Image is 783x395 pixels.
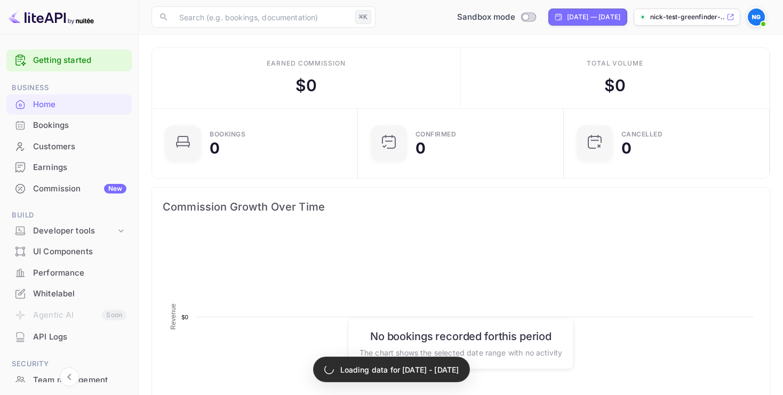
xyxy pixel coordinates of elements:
div: Confirmed [416,131,457,138]
div: New [104,184,126,194]
span: Build [6,209,132,221]
a: CommissionNew [6,179,132,198]
span: Commission Growth Over Time [163,198,759,215]
div: Performance [6,263,132,284]
div: Customers [6,136,132,157]
div: Earnings [6,157,132,178]
div: ⌘K [355,10,371,24]
p: Loading data for [DATE] - [DATE] [340,364,459,375]
img: LiteAPI logo [9,9,94,26]
a: UI Components [6,241,132,261]
div: $ 0 [295,74,317,98]
div: Bookings [33,119,126,132]
a: Getting started [33,54,126,67]
input: Search (e.g. bookings, documentation) [173,6,351,28]
a: Whitelabel [6,284,132,303]
p: nick-test-greenfinder-... [650,12,724,22]
span: Business [6,82,132,94]
div: CommissionNew [6,179,132,199]
h6: No bookings recorded for this period [359,329,562,342]
text: Revenue [170,303,177,329]
div: Whitelabel [33,288,126,300]
div: Earned commission [267,59,346,68]
div: UI Components [33,246,126,258]
div: Total volume [587,59,644,68]
img: Nick Test Greenfinder [748,9,765,26]
div: Commission [33,183,126,195]
div: 0 [621,141,632,156]
span: Security [6,358,132,370]
button: Collapse navigation [60,367,79,386]
text: $0 [181,314,188,320]
div: CANCELLED [621,131,663,138]
div: Home [33,99,126,111]
a: Bookings [6,115,132,135]
div: Switch to Production mode [453,11,540,23]
div: UI Components [6,241,132,262]
a: Home [6,94,132,114]
div: Whitelabel [6,284,132,304]
div: Developer tools [6,222,132,240]
a: Team management [6,370,132,390]
a: API Logs [6,327,132,346]
div: API Logs [33,331,126,343]
p: The chart shows the selected date range with no activity [359,346,562,358]
div: Performance [33,267,126,279]
div: Bookings [210,131,245,138]
div: 0 [416,141,426,156]
div: Customers [33,141,126,153]
div: Earnings [33,162,126,174]
a: Customers [6,136,132,156]
div: Bookings [6,115,132,136]
div: Team management [33,374,126,386]
div: Home [6,94,132,115]
span: Sandbox mode [457,11,515,23]
div: 0 [210,141,220,156]
div: [DATE] — [DATE] [567,12,620,22]
div: Developer tools [33,225,116,237]
a: Earnings [6,157,132,177]
div: $ 0 [604,74,626,98]
a: Performance [6,263,132,283]
div: Team management [6,370,132,391]
div: Getting started [6,50,132,71]
div: API Logs [6,327,132,348]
